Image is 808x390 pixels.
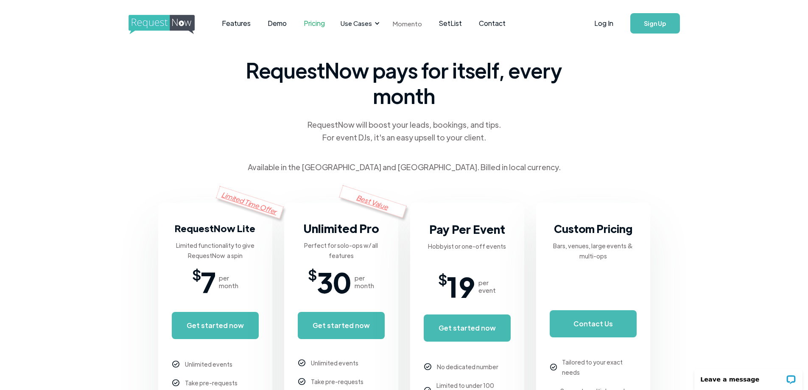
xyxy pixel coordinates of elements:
a: Demo [259,10,295,36]
span: $ [308,269,317,279]
div: Use Cases [336,10,382,36]
div: Best Value [339,185,407,218]
img: checkmark [298,378,305,385]
div: Take pre-requests [185,378,238,388]
h3: Unlimited Pro [303,220,379,237]
a: SetList [431,10,470,36]
img: checkmark [424,363,431,370]
div: Limited Time Offer [216,186,284,219]
img: requestnow logo [129,15,210,34]
img: checkmark [172,379,179,387]
a: Get started now [298,312,385,339]
div: Limited functionality to give RequestNow a spin [172,240,259,261]
div: Use Cases [341,19,372,28]
div: per event [478,279,496,294]
span: 7 [201,269,215,295]
a: Get started now [172,312,259,339]
strong: Pay Per Event [429,222,505,236]
div: Take pre-requests [311,376,363,387]
a: Momento [384,11,431,36]
strong: Custom Pricing [554,222,632,236]
div: Available in the [GEOGRAPHIC_DATA] and [GEOGRAPHIC_DATA]. Billed in local currency. [248,161,561,174]
span: $ [438,274,447,284]
a: Pricing [295,10,333,36]
div: Tailored to your exact needs [562,357,636,377]
a: Contact Us [550,310,637,337]
h3: RequestNow Lite [175,220,255,237]
a: home [129,15,192,32]
div: Perfect for solo-ops w/ all features [298,240,385,261]
iframe: LiveChat chat widget [689,363,808,390]
span: RequestNow pays for itself, every month [243,57,565,108]
div: No dedicated number [437,362,498,372]
a: Contact [470,10,514,36]
a: Get started now [424,314,511,342]
a: Features [213,10,259,36]
div: RequestNow will boost your leads, bookings, and tips. For event DJs, it's an easy upsell to your ... [307,118,502,144]
div: Unlimited events [185,359,232,369]
div: Bars, venues, large events & multi-ops [550,241,637,261]
img: checkmark [172,361,179,368]
span: 30 [317,269,351,295]
img: checkmark [550,364,557,370]
span: $ [192,269,201,279]
div: Hobbyist or one-off events [428,241,506,251]
a: Log In [586,8,622,38]
img: checkmark [298,359,305,367]
div: per month [355,274,374,289]
div: Unlimited events [311,358,358,368]
a: Sign Up [630,13,680,34]
div: per month [219,274,238,289]
span: 19 [447,274,475,299]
